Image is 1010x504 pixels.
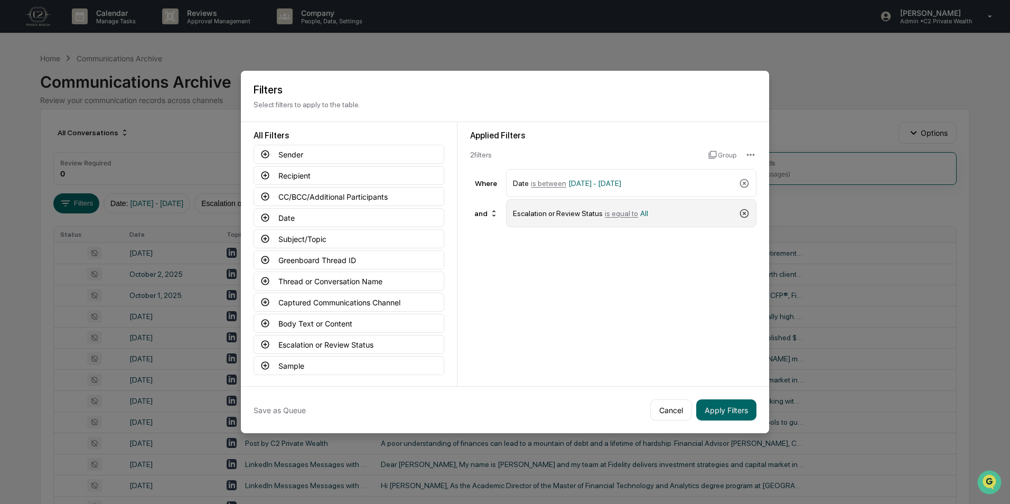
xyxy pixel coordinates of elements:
[254,272,444,291] button: Thread or Conversation Name
[708,146,736,163] button: Group
[11,134,19,143] div: 🖐️
[254,399,306,421] button: Save as Queue
[254,293,444,312] button: Captured Communications Channel
[470,151,700,159] div: 2 filter s
[254,83,756,96] h2: Filters
[976,469,1005,498] iframe: Open customer support
[254,130,444,141] div: All Filters
[254,314,444,333] button: Body Text or Content
[72,129,135,148] a: 🗄️Attestations
[11,22,192,39] p: How can we help?
[470,130,756,141] div: Applied Filters
[254,100,756,109] p: Select filters to apply to the table.
[87,133,131,144] span: Attestations
[696,399,756,421] button: Apply Filters
[254,208,444,227] button: Date
[254,250,444,269] button: Greenboard Thread ID
[77,134,85,143] div: 🗄️
[605,209,638,218] span: is equal to
[74,179,128,187] a: Powered byPylon
[254,187,444,206] button: CC/BCC/Additional Participants
[254,356,444,375] button: Sample
[180,84,192,97] button: Start new chat
[11,154,19,163] div: 🔎
[513,174,735,192] div: Date
[105,179,128,187] span: Pylon
[21,153,67,164] span: Data Lookup
[531,179,566,188] span: is between
[6,149,71,168] a: 🔎Data Lookup
[6,129,72,148] a: 🖐️Preclearance
[36,81,173,91] div: Start new chat
[568,179,621,188] span: [DATE] - [DATE]
[254,229,444,248] button: Subject/Topic
[254,335,444,354] button: Escalation or Review Status
[11,81,30,100] img: 1746055101610-c473b297-6a78-478c-a979-82029cc54cd1
[513,204,735,222] div: Escalation or Review Status
[254,145,444,164] button: Sender
[470,179,502,188] div: Where
[640,209,648,218] span: All
[254,166,444,185] button: Recipient
[470,205,502,222] div: and
[21,133,68,144] span: Preclearance
[650,399,692,421] button: Cancel
[36,91,134,100] div: We're available if you need us!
